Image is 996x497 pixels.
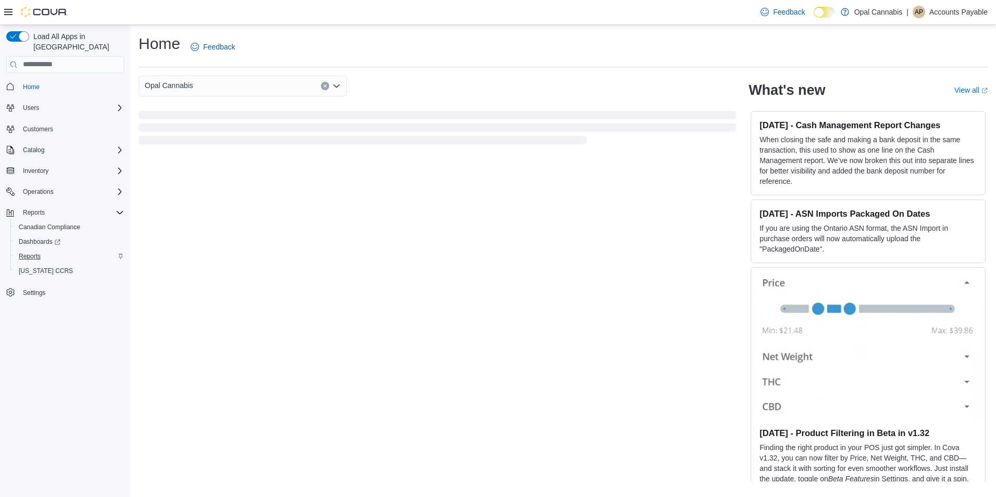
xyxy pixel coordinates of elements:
[19,238,60,246] span: Dashboards
[19,206,49,219] button: Reports
[10,249,128,264] button: Reports
[203,42,235,52] span: Feedback
[15,265,77,277] a: [US_STATE] CCRS
[15,221,84,233] a: Canadian Compliance
[954,86,988,94] a: View allExternal link
[19,102,43,114] button: Users
[23,289,45,297] span: Settings
[19,102,124,114] span: Users
[756,2,809,22] a: Feedback
[19,165,124,177] span: Inventory
[760,223,977,254] p: If you are using the Ontario ASN format, the ASN Import in purchase orders will now automatically...
[760,428,977,438] h3: [DATE] - Product Filtering in Beta in v1.32
[760,442,977,494] p: Finding the right product in your POS just got simpler. In Cova v1.32, you can now filter by Pric...
[21,7,68,17] img: Cova
[19,206,124,219] span: Reports
[814,7,836,18] input: Dark Mode
[2,101,128,115] button: Users
[760,134,977,187] p: When closing the safe and making a bank deposit in the same transaction, this used to show as one...
[19,123,57,135] a: Customers
[906,6,908,18] p: |
[15,235,65,248] a: Dashboards
[760,208,977,219] h3: [DATE] - ASN Imports Packaged On Dates
[10,220,128,234] button: Canadian Compliance
[854,6,903,18] p: Opal Cannabis
[19,223,80,231] span: Canadian Compliance
[19,267,73,275] span: [US_STATE] CCRS
[332,82,341,90] button: Open list of options
[915,6,923,18] span: AP
[981,88,988,94] svg: External link
[913,6,925,18] div: Accounts Payable
[773,7,805,17] span: Feedback
[186,36,239,57] a: Feedback
[145,79,193,92] span: Opal Cannabis
[19,81,44,93] a: Home
[2,79,128,94] button: Home
[23,104,39,112] span: Users
[828,475,874,483] em: Beta Features
[2,205,128,220] button: Reports
[23,188,54,196] span: Operations
[2,164,128,178] button: Inventory
[15,235,124,248] span: Dashboards
[23,208,45,217] span: Reports
[749,82,825,98] h2: What's new
[15,265,124,277] span: Washington CCRS
[6,75,124,327] nav: Complex example
[929,6,988,18] p: Accounts Payable
[19,252,41,260] span: Reports
[19,122,124,135] span: Customers
[19,165,53,177] button: Inventory
[10,234,128,249] a: Dashboards
[23,167,48,175] span: Inventory
[2,184,128,199] button: Operations
[15,250,124,263] span: Reports
[19,285,124,299] span: Settings
[15,221,124,233] span: Canadian Compliance
[19,144,124,156] span: Catalog
[2,284,128,300] button: Settings
[19,185,124,198] span: Operations
[2,143,128,157] button: Catalog
[139,33,180,54] h1: Home
[19,185,58,198] button: Operations
[321,82,329,90] button: Clear input
[15,250,45,263] a: Reports
[2,121,128,136] button: Customers
[19,287,49,299] a: Settings
[23,125,53,133] span: Customers
[139,113,736,146] span: Loading
[19,144,48,156] button: Catalog
[23,83,40,91] span: Home
[10,264,128,278] button: [US_STATE] CCRS
[760,120,977,130] h3: [DATE] - Cash Management Report Changes
[29,31,124,52] span: Load All Apps in [GEOGRAPHIC_DATA]
[19,80,124,93] span: Home
[23,146,44,154] span: Catalog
